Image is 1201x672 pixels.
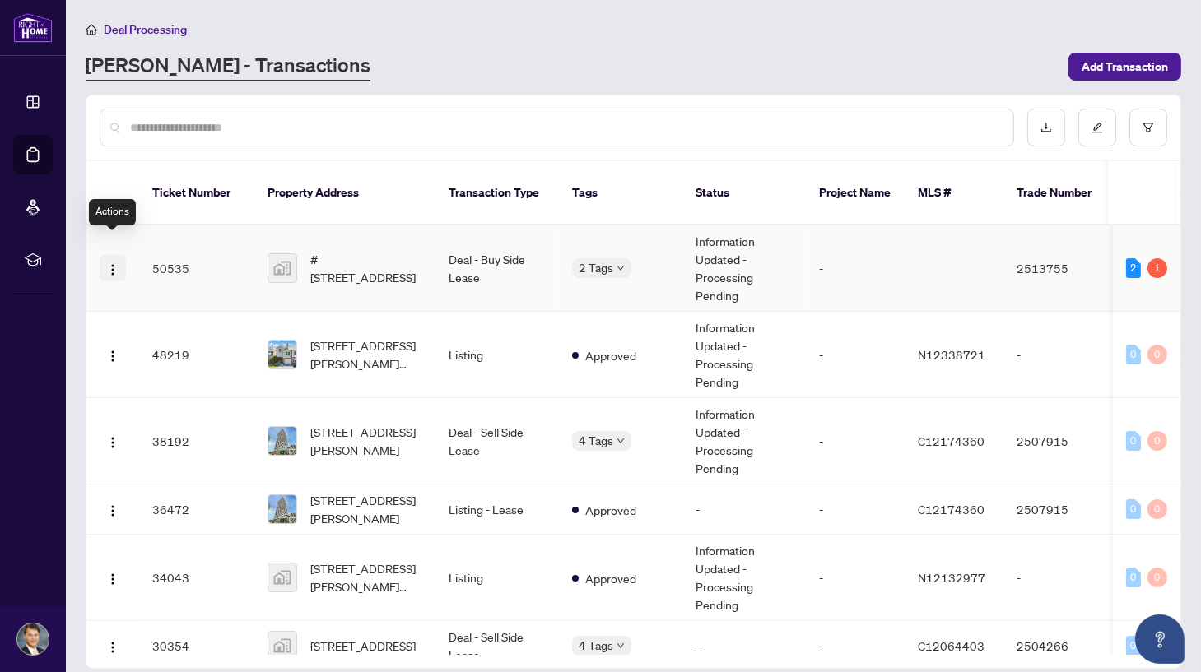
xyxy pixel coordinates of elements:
span: [STREET_ADDRESS] [310,637,416,655]
div: 0 [1126,568,1141,587]
img: thumbnail-img [268,341,296,368]
div: 0 [1147,499,1167,519]
img: Profile Icon [17,623,49,655]
td: Information Updated - Processing Pending [682,535,806,621]
span: N12338721 [918,347,985,362]
button: Logo [100,564,126,591]
div: 0 [1126,345,1141,364]
div: 1 [1147,258,1167,278]
span: home [86,24,97,35]
img: thumbnail-img [268,427,296,455]
button: Logo [100,428,126,454]
span: C12064403 [918,638,985,653]
td: Listing [435,535,559,621]
td: 48219 [139,312,254,398]
span: C12174360 [918,433,985,448]
td: 38192 [139,398,254,484]
span: 2 Tags [579,258,613,277]
td: Information Updated - Processing Pending [682,225,806,312]
span: 4 Tags [579,431,613,450]
td: - [806,225,905,312]
img: thumbnail-img [268,563,296,591]
span: [STREET_ADDRESS][PERSON_NAME] [310,491,422,527]
img: thumbnail-img [268,495,296,523]
span: [STREET_ADDRESS][PERSON_NAME][PERSON_NAME] [310,559,422,596]
td: Deal - Buy Side Lease [435,225,559,312]
td: 2504266 [1003,621,1119,671]
td: - [682,484,806,535]
button: Open asap [1135,614,1185,664]
img: thumbnail-img [268,632,296,660]
img: Logo [106,350,119,363]
td: Information Updated - Processing Pending [682,398,806,484]
button: Logo [100,255,126,281]
img: Logo [106,504,119,517]
span: Approved [585,501,636,519]
td: 36472 [139,484,254,535]
th: MLS # [905,161,1003,225]
span: down [617,642,625,650]
span: filter [1143,122,1154,133]
img: Logo [106,572,119,586]
td: Deal - Sell Side Lease [435,398,559,484]
div: 0 [1147,345,1167,364]
span: down [617,437,625,445]
th: Property Address [254,161,435,225]
img: Logo [106,263,119,276]
td: - [682,621,806,671]
td: - [806,621,905,671]
td: 2507915 [1003,398,1119,484]
span: N12132977 [918,570,985,585]
span: [STREET_ADDRESS][PERSON_NAME] [310,423,422,459]
span: Deal Processing [104,22,187,37]
td: - [806,312,905,398]
th: Transaction Type [435,161,559,225]
th: Status [682,161,806,225]
td: Listing - Lease [435,484,559,535]
td: - [806,535,905,621]
img: Logo [106,641,119,654]
a: [PERSON_NAME] - Transactions [86,52,370,81]
span: 4 Tags [579,636,613,655]
div: 0 [1126,636,1141,656]
th: Trade Number [1003,161,1119,225]
td: - [1003,535,1119,621]
div: 2 [1126,258,1141,278]
td: - [1003,312,1119,398]
button: edit [1078,109,1116,146]
span: Approved [585,569,636,587]
span: download [1040,122,1052,133]
div: 0 [1126,431,1141,451]
button: Logo [100,496,126,522]
img: thumbnail-img [268,254,296,282]
button: download [1027,109,1065,146]
th: Tags [559,161,682,225]
div: Actions [89,199,136,225]
th: Ticket Number [139,161,254,225]
td: - [806,398,905,484]
span: C12174360 [918,502,985,517]
td: 30354 [139,621,254,671]
div: 0 [1147,431,1167,451]
span: Add Transaction [1082,53,1168,80]
img: logo [13,12,53,43]
td: - [806,484,905,535]
td: Information Updated - Processing Pending [682,312,806,398]
button: Add Transaction [1068,53,1181,81]
span: edit [1092,122,1103,133]
th: Project Name [806,161,905,225]
div: 0 [1147,568,1167,587]
span: Approved [585,346,636,364]
td: 50535 [139,225,254,312]
img: Logo [106,436,119,449]
td: 34043 [139,535,254,621]
span: down [617,264,625,272]
span: #[STREET_ADDRESS] [310,250,422,286]
button: Logo [100,633,126,659]
button: Logo [100,341,126,368]
div: 0 [1126,499,1141,519]
td: 2513755 [1003,225,1119,312]
td: Deal - Sell Side Lease [435,621,559,671]
td: 2507915 [1003,484,1119,535]
td: Listing [435,312,559,398]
